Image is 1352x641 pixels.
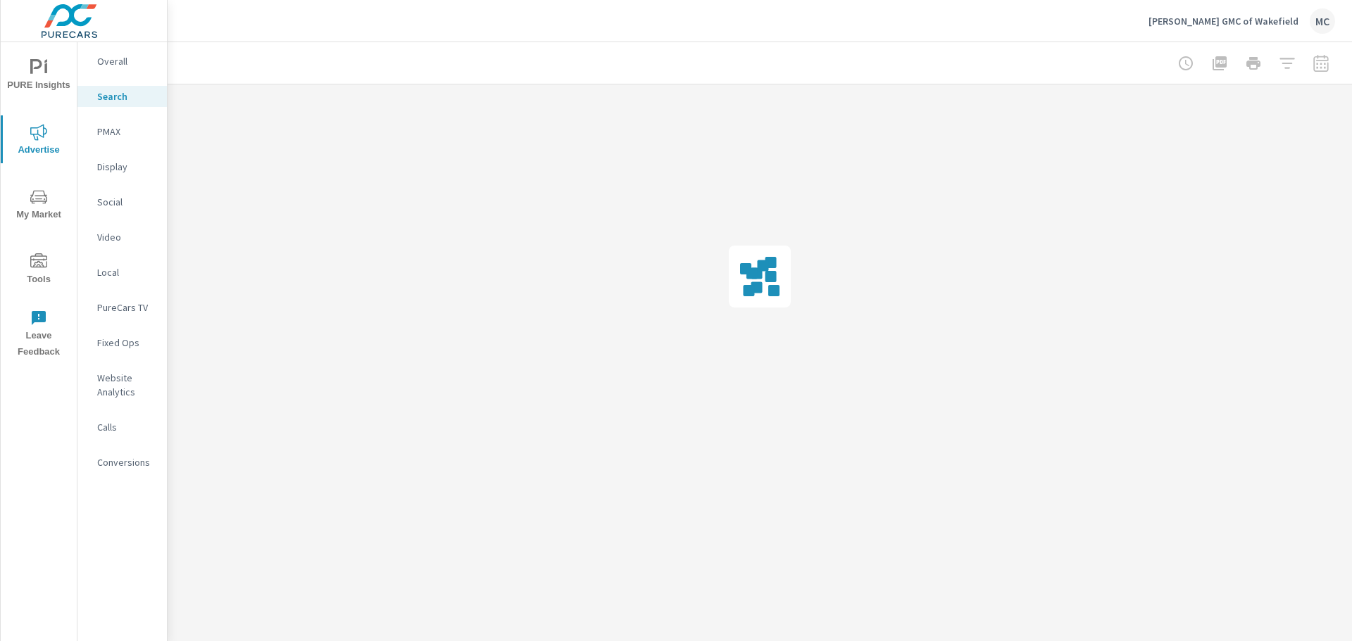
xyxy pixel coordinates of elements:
div: Website Analytics [77,367,167,402]
p: Local [97,265,156,279]
span: PURE Insights [5,59,73,94]
span: Leave Feedback [5,310,73,360]
div: Conversions [77,452,167,473]
p: PureCars TV [97,300,156,315]
p: Display [97,160,156,174]
p: Conversions [97,455,156,469]
div: Fixed Ops [77,332,167,353]
p: Overall [97,54,156,68]
p: Calls [97,420,156,434]
div: Video [77,227,167,248]
p: [PERSON_NAME] GMC of Wakefield [1148,15,1298,27]
p: Video [97,230,156,244]
span: Advertise [5,124,73,158]
div: Display [77,156,167,177]
div: Social [77,191,167,212]
p: Website Analytics [97,371,156,399]
div: PureCars TV [77,297,167,318]
div: MC [1310,8,1335,34]
p: Social [97,195,156,209]
div: PMAX [77,121,167,142]
p: PMAX [97,125,156,139]
span: Tools [5,253,73,288]
div: Local [77,262,167,283]
div: Search [77,86,167,107]
div: nav menu [1,42,77,366]
div: Calls [77,417,167,438]
p: Fixed Ops [97,336,156,350]
p: Search [97,89,156,103]
div: Overall [77,51,167,72]
span: My Market [5,189,73,223]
